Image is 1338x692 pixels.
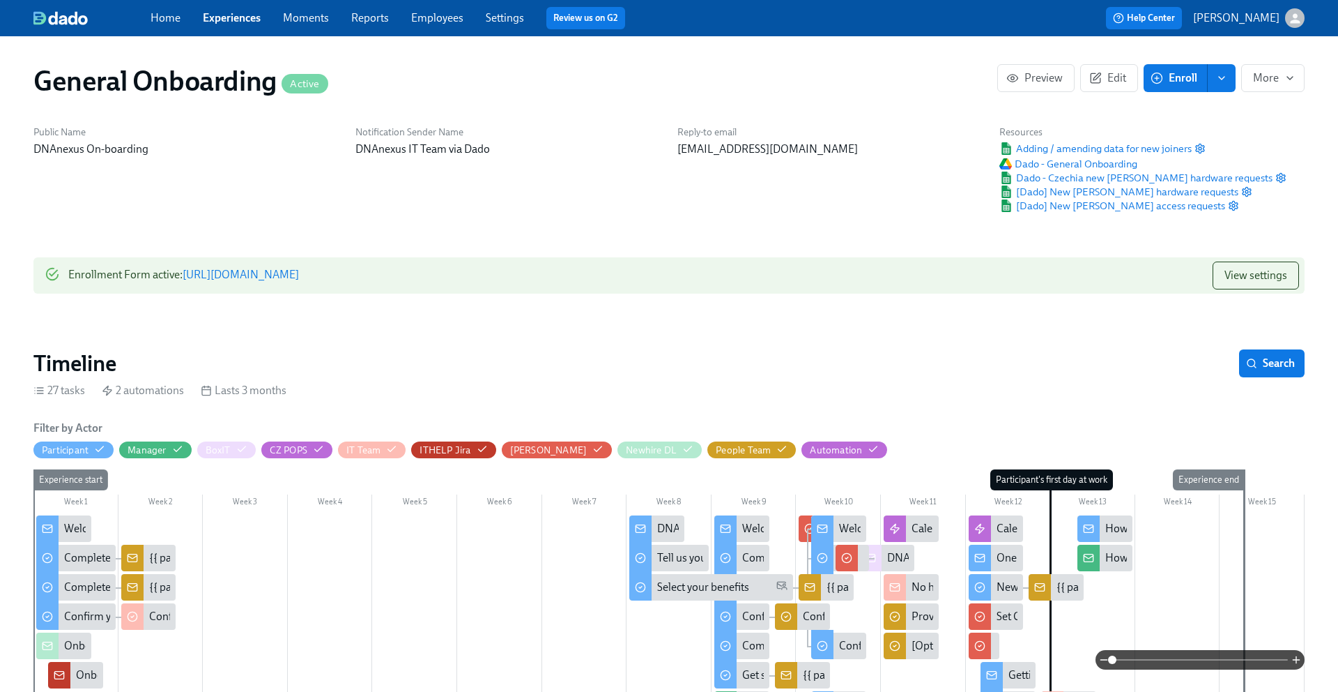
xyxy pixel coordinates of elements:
a: Google DriveDado - General Onboarding [999,157,1137,171]
div: Experience end [1173,469,1245,490]
div: Experience start [33,469,108,490]
div: Complete the New [PERSON_NAME] Questionnaire [742,550,990,566]
div: Hide IT Team [346,444,380,457]
h2: Timeline [33,349,116,377]
a: Moments [283,11,329,24]
div: DNAnexus hardware request: new [PERSON_NAME] {{ participant.fullName }}, start date {{ participan... [859,545,914,571]
div: Week 14 [1135,495,1220,513]
div: 27 tasks [33,383,85,398]
div: Complete your background check [714,633,769,659]
button: IT Team [338,442,406,458]
a: Google Sheet[Dado] New [PERSON_NAME] access requests [999,199,1225,213]
img: dado [33,11,88,25]
div: Week 2 [118,495,203,513]
div: How's it going, {{ participant.firstName }}? [1077,516,1132,542]
button: [PERSON_NAME] [502,442,613,458]
div: Set Google Mail Signature [969,603,1024,630]
a: Google SheetAdding / amending data for new joiners [999,142,1192,156]
span: Preview [1009,71,1063,85]
span: Dado - General Onboarding [999,157,1137,171]
div: Tell us your hardware and phone preferences [657,550,870,566]
div: Calendar invites - work email [969,516,1024,542]
h6: Notification Sender Name [355,126,661,139]
div: Week 8 [626,495,712,513]
h6: Reply-to email [677,126,983,139]
div: Hide Manager [128,444,166,457]
button: More [1241,64,1305,92]
span: Help Center [1113,11,1175,25]
div: Complete your background check [36,545,116,571]
a: Google Sheet[Dado] New [PERSON_NAME] hardware requests [999,185,1238,199]
span: [Dado] New [PERSON_NAME] hardware requests [999,185,1238,199]
div: Confirm your name for your DNAnexus email address [714,603,769,630]
div: Hide Newhire DL [626,444,677,457]
div: Hide CZ POPS [270,444,307,457]
div: Week 11 [881,495,966,513]
div: Complete the New [PERSON_NAME] Questionnaire [714,545,769,571]
div: Confirm new [PERSON_NAME] {{ participant.fullName }}'s DNAnexus email address [149,609,551,624]
a: Employees [411,11,463,24]
div: Complete your background check [742,638,902,654]
div: {{ participant.fullName }}'s benefit preferences submitted [826,580,1099,595]
div: No hardware preferences provided [912,580,1077,595]
div: Onboarding {{ participant.fullName }} {{ participant.startDate | MMM DD YYYY }} [48,662,103,689]
div: Set Google Mail Signature [997,609,1119,624]
img: Google Sheet [999,186,1013,198]
div: Welcome to DNAnexus from the People Team! [714,516,769,542]
h6: Filter by Actor [33,421,102,436]
div: Week 4 [288,495,373,513]
a: dado [33,11,151,25]
img: Google Sheet [999,172,1013,184]
div: One week to go! [969,545,1024,571]
div: {{ participant.fullName }}'s background check docs uploaded [149,550,438,566]
a: Experiences [203,11,261,24]
button: ITHELP Jira [411,442,495,458]
div: {{ participant.fullName }}'s new [PERSON_NAME] questionnaire uploaded [149,580,503,595]
div: Hide Josh [510,444,587,457]
div: Welcome from DNAnexus's IT team [811,516,866,542]
p: DNAnexus On-boarding [33,142,339,157]
a: Google SheetDado - Czechia new [PERSON_NAME] hardware requests [999,171,1272,185]
div: Get started with your I-9 verification [714,662,769,689]
div: Calendar invites - work email [997,521,1133,536]
div: DNAnexus Hardware, Benefits and Medical Check [657,521,893,536]
div: Lasts 3 months [201,383,286,398]
div: Week 5 [372,495,457,513]
a: [URL][DOMAIN_NAME] [183,268,299,281]
span: Adding / amending data for new joiners [999,142,1192,156]
button: Search [1239,349,1305,377]
div: Onboarding Summary: {{ participant.fullName }} {{ participant.startDate | MMM DD YYYY }} [36,633,91,659]
div: Hide ITHELP Jira [420,444,470,457]
a: Review us on G2 [553,11,618,25]
span: [Dado] New [PERSON_NAME] access requests [999,199,1225,213]
span: More [1253,71,1293,85]
div: Enrollment Form active : [68,262,299,289]
button: [PERSON_NAME] [1193,8,1305,28]
div: {{ participant.fullName }}'s new [PERSON_NAME] questionnaire uploaded [121,574,176,601]
div: Participant's first day at work [990,469,1113,490]
div: Complete the New [PERSON_NAME] Questionnaire [64,580,312,595]
h6: Resources [999,126,1286,139]
div: One week to go! [997,550,1074,566]
div: DNAnexus Hardware, Benefits and Medical Check [629,516,684,542]
button: Preview [997,64,1075,92]
div: Tell us your hardware and phone preferences [629,545,709,571]
div: 2 automations [102,383,184,398]
div: Hide BoxIT [206,444,231,457]
div: Complete the New [PERSON_NAME] Questionnaire [36,574,116,601]
button: enroll [1208,64,1236,92]
p: DNAnexus IT Team via Dado [355,142,661,157]
button: View settings [1213,262,1299,289]
div: Welcome from DNAnexus's IT team [839,521,1008,536]
div: Week 7 [542,495,627,513]
button: Enroll [1144,64,1208,92]
div: [Optional] Provide updated first day info for {{ participant.fullName }} [884,633,939,659]
div: How's {{ participant.firstName }}'s onboarding going? [1077,545,1132,571]
button: BoxIT [197,442,256,458]
div: Confirm your name for your DNAnexus email address [742,609,996,624]
span: Edit [1092,71,1126,85]
div: Confirm what you'd like in your email signature [811,633,866,659]
button: People Team [707,442,796,458]
div: Confirm new [PERSON_NAME] {{ participant.fullName }}'s DNAnexus email address [775,603,830,630]
p: [PERSON_NAME] [1193,10,1279,26]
